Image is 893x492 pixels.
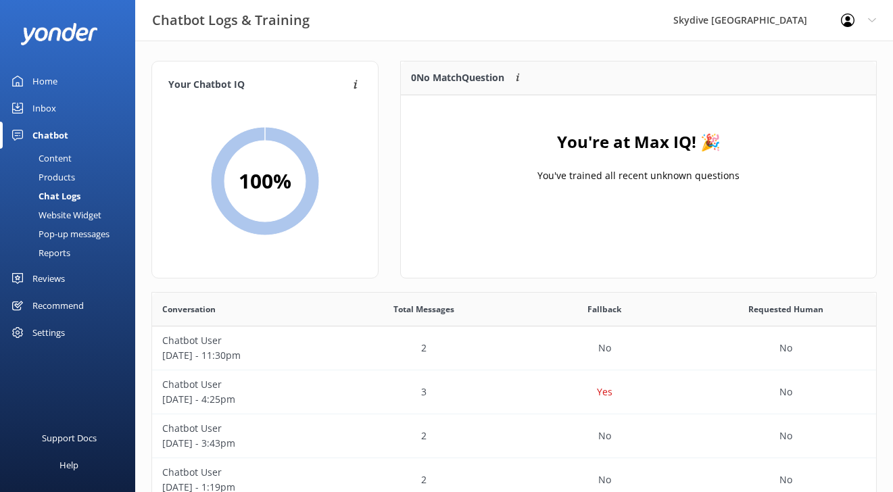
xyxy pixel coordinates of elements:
[8,187,80,205] div: Chat Logs
[20,23,98,45] img: yonder-white-logo.png
[162,421,323,436] p: Chatbot User
[162,377,323,392] p: Chatbot User
[411,70,504,85] p: 0 No Match Question
[598,428,611,443] p: No
[421,472,427,487] p: 2
[421,428,427,443] p: 2
[557,129,721,155] h4: You're at Max IQ! 🎉
[239,165,291,197] h2: 100 %
[32,292,84,319] div: Recommend
[779,341,792,355] p: No
[42,424,97,451] div: Support Docs
[32,122,68,149] div: Chatbot
[168,78,349,93] h4: Your Chatbot IQ
[152,414,876,458] div: row
[32,95,56,122] div: Inbox
[8,168,135,187] a: Products
[8,149,72,168] div: Content
[598,341,611,355] p: No
[32,68,57,95] div: Home
[537,168,740,183] p: You've trained all recent unknown questions
[162,392,323,407] p: [DATE] - 4:25pm
[8,149,135,168] a: Content
[162,333,323,348] p: Chatbot User
[393,303,454,316] span: Total Messages
[32,265,65,292] div: Reviews
[8,168,75,187] div: Products
[779,385,792,399] p: No
[779,472,792,487] p: No
[597,385,612,399] p: Yes
[152,326,876,370] div: row
[162,436,323,451] p: [DATE] - 3:43pm
[8,205,135,224] a: Website Widget
[152,370,876,414] div: row
[152,9,310,31] h3: Chatbot Logs & Training
[421,341,427,355] p: 2
[8,205,101,224] div: Website Widget
[162,348,323,363] p: [DATE] - 11:30pm
[8,243,70,262] div: Reports
[8,224,110,243] div: Pop-up messages
[8,187,135,205] a: Chat Logs
[587,303,621,316] span: Fallback
[401,95,876,230] div: grid
[748,303,823,316] span: Requested Human
[8,224,135,243] a: Pop-up messages
[598,472,611,487] p: No
[32,319,65,346] div: Settings
[779,428,792,443] p: No
[59,451,78,478] div: Help
[421,385,427,399] p: 3
[8,243,135,262] a: Reports
[162,465,323,480] p: Chatbot User
[162,303,216,316] span: Conversation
